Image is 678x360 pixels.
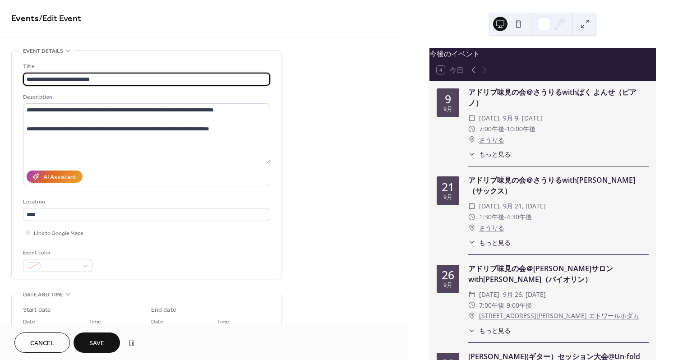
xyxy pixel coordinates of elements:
div: 9月 [443,106,452,112]
div: AI Assistant [43,173,76,182]
span: Save [89,339,104,348]
div: Event color [23,248,91,258]
span: 7:00午後 [479,300,504,311]
div: 26 [442,269,454,281]
span: Date [151,317,163,327]
button: AI Assistant [27,171,83,183]
span: Cancel [30,339,54,348]
span: 7:00午後 [479,124,504,134]
span: - [504,300,507,311]
div: 9 [445,93,451,105]
a: [STREET_ADDRESS][PERSON_NAME] エトワールホダカ [479,310,639,321]
span: 1:30午後 [479,212,504,222]
a: Events [11,10,39,28]
div: ​ [468,310,475,321]
span: [DATE], 9月 21, [DATE] [479,201,546,212]
div: アドリブ味見の会＠[PERSON_NAME]サロンwith[PERSON_NAME]（バイオリン） [468,263,649,285]
span: 4:30午後 [507,212,532,222]
span: Date and time [23,290,63,300]
button: ​もっと見る [468,238,511,247]
button: Save [74,332,120,353]
div: ​ [468,289,475,300]
div: 21 [442,181,454,193]
div: Title [23,62,268,71]
div: End date [151,305,176,315]
span: Date [23,317,35,327]
span: / Edit Event [39,10,81,28]
div: アドリブ味見の会＠さうりるwithぱく よんせ（ピアノ） ​ [468,87,649,108]
div: ​ [468,222,475,233]
span: Time [88,317,101,327]
div: アドリブ味見の会＠さうりるwith[PERSON_NAME]（サックス） [468,175,649,196]
div: ​ [468,326,475,335]
span: もっと見る [479,326,511,335]
span: [DATE], 9月 26, [DATE] [479,289,546,300]
div: 9月 [443,194,452,200]
div: ​ [468,113,475,124]
span: - [504,212,507,222]
button: ​もっと見る [468,326,511,335]
button: Cancel [14,332,70,353]
div: ​ [468,201,475,212]
span: Link to Google Maps [34,229,83,238]
div: ​ [468,238,475,247]
span: もっと見る [479,238,511,247]
button: ​もっと見る [468,149,511,159]
span: [DATE], 9月 9, [DATE] [479,113,542,124]
div: Start date [23,305,51,315]
div: ​ [468,124,475,134]
div: Description [23,92,268,102]
div: ​ [468,300,475,311]
div: 9月 [443,282,452,288]
div: ​ [468,149,475,159]
div: ​ [468,212,475,222]
div: 今後のイベント [429,48,656,59]
span: Time [217,317,229,327]
span: 10:00午後 [507,124,535,134]
a: さうりる [479,222,504,233]
span: Event details [23,46,63,56]
span: - [504,124,507,134]
div: ​ [468,134,475,145]
div: Location [23,197,268,207]
a: さうりる [479,134,504,145]
span: もっと見る [479,149,511,159]
span: 9:00午後 [507,300,532,311]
